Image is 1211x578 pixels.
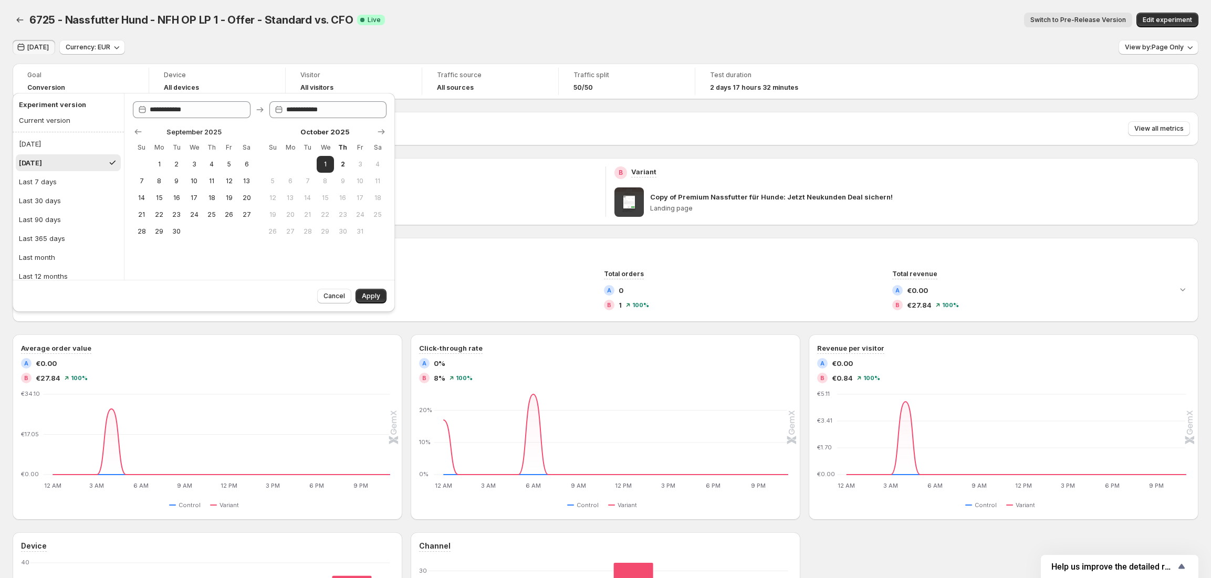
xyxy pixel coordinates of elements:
[179,501,201,509] span: Control
[907,300,932,310] span: €27.84
[661,482,675,489] text: 3 PM
[1024,13,1132,27] button: Switch to Pre-Release Version
[220,501,239,509] span: Variant
[242,160,251,169] span: 6
[13,40,55,55] button: [DATE]
[203,190,220,206] button: Thursday September 18 2025
[573,70,680,93] a: Traffic split50/50
[66,43,110,51] span: Currency: EUR
[437,70,544,93] a: Traffic sourceAll sources
[268,143,277,152] span: Su
[353,482,368,489] text: 9 PM
[221,139,238,156] th: Friday
[650,204,1191,213] p: Landing page
[137,177,146,185] span: 7
[338,160,347,169] span: 2
[164,70,270,93] a: DeviceAll devices
[21,430,39,438] text: €17.05
[437,83,474,92] h4: All sources
[356,143,364,152] span: Fr
[185,139,203,156] th: Wednesday
[356,177,364,185] span: 10
[164,83,199,92] h4: All devices
[338,211,347,219] span: 23
[820,360,824,366] h2: A
[419,343,483,353] h3: Click-through rate
[36,358,57,369] span: €0.00
[526,482,541,489] text: 6 AM
[19,157,42,168] div: [DATE]
[351,156,369,173] button: Friday October 3 2025
[207,160,216,169] span: 4
[356,194,364,202] span: 17
[299,139,316,156] th: Tuesday
[16,173,121,190] button: Last 7 days
[422,375,426,381] h2: B
[264,206,281,223] button: Sunday October 19 2025
[264,173,281,190] button: Sunday October 5 2025
[137,211,146,219] span: 21
[225,160,234,169] span: 5
[435,482,452,489] text: 12 AM
[131,124,145,139] button: Show previous month, August 2025
[362,292,380,300] span: Apply
[221,156,238,173] button: Friday September 5 2025
[21,559,29,566] text: 40
[632,302,649,308] span: 100 %
[710,83,798,92] span: 2 days 17 hours 32 minutes
[373,211,382,219] span: 25
[185,156,203,173] button: Wednesday September 3 2025
[299,190,316,206] button: Tuesday October 14 2025
[619,285,623,296] span: 0
[36,373,60,383] span: €27.84
[300,71,407,79] span: Visitor
[619,169,623,177] h2: B
[419,406,432,414] text: 20%
[317,289,351,303] button: Cancel
[19,233,65,244] div: Last 365 days
[1051,560,1188,573] button: Show survey - Help us improve the detailed report for A/B campaigns
[883,482,898,489] text: 3 AM
[419,566,427,574] text: 30
[150,223,168,240] button: Monday September 29 2025
[225,194,234,202] span: 19
[356,227,364,236] span: 31
[168,139,185,156] th: Tuesday
[334,139,351,156] th: Thursday
[19,195,61,206] div: Last 30 days
[419,470,429,478] text: 0%
[368,16,381,24] span: Live
[369,190,387,206] button: Saturday October 18 2025
[268,227,277,236] span: 26
[19,252,55,262] div: Last month
[133,190,150,206] button: Sunday September 14 2025
[1143,16,1192,24] span: Edit experiment
[172,194,181,202] span: 16
[59,40,125,55] button: Currency: EUR
[838,482,855,489] text: 12 AM
[150,173,168,190] button: Monday September 8 2025
[334,190,351,206] button: Thursday October 16 2025
[281,223,299,240] button: Monday October 27 2025
[895,302,900,308] h2: B
[369,206,387,223] button: Saturday October 25 2025
[895,287,900,293] h2: A
[172,227,181,236] span: 30
[19,139,41,149] div: [DATE]
[19,271,68,281] div: Last 12 months
[16,112,117,129] button: Current version
[150,190,168,206] button: Monday September 15 2025
[892,270,937,278] span: Total revenue
[150,156,168,173] button: Monday September 1 2025
[16,230,121,247] button: Last 365 days
[190,211,199,219] span: 24
[266,482,280,489] text: 3 PM
[207,194,216,202] span: 18
[299,206,316,223] button: Tuesday October 21 2025
[422,360,426,366] h2: A
[21,246,1190,257] h2: Performance over time
[356,160,364,169] span: 3
[154,177,163,185] span: 8
[321,160,330,169] span: 1
[242,194,251,202] span: 20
